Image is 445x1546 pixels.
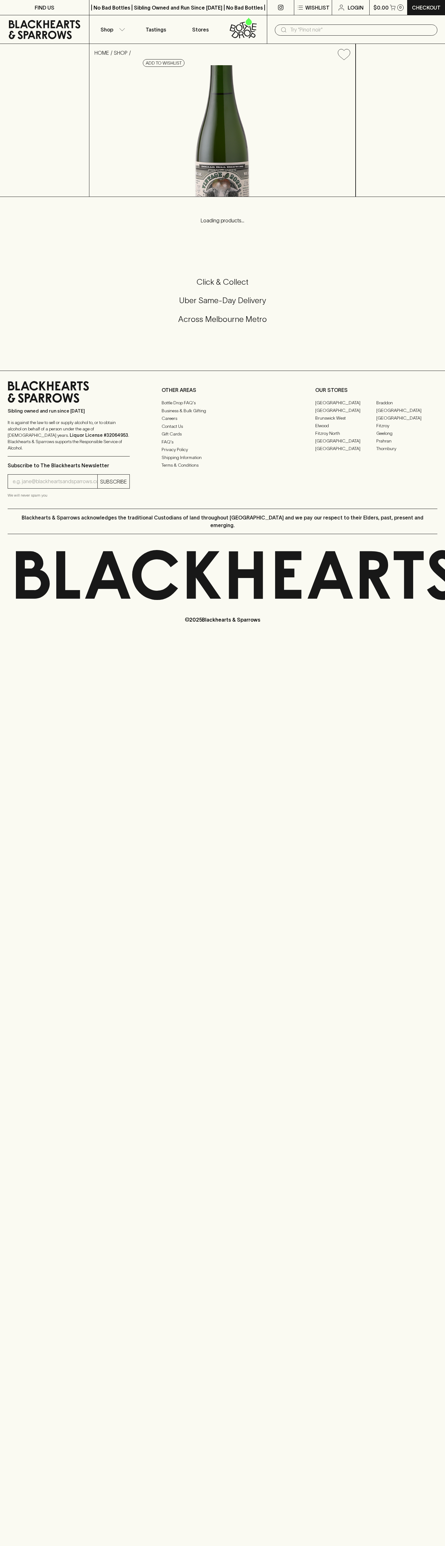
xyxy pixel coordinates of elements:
[98,475,129,488] button: SUBSCRIBE
[8,277,437,287] h5: Click & Collect
[146,26,166,33] p: Tastings
[376,445,437,452] a: Thornbury
[134,15,178,44] a: Tastings
[162,386,284,394] p: OTHER AREAS
[162,438,284,446] a: FAQ's
[89,65,355,197] img: 70048.png
[412,4,441,11] p: Checkout
[8,462,130,469] p: Subscribe to The Blackhearts Newsletter
[94,50,109,56] a: HOME
[373,4,389,11] p: $0.00
[114,50,128,56] a: SHOP
[376,399,437,407] a: Braddon
[89,15,134,44] button: Shop
[178,15,223,44] a: Stores
[100,478,127,485] p: SUBSCRIBE
[399,6,402,9] p: 0
[162,422,284,430] a: Contact Us
[290,25,432,35] input: Try "Pinot noir"
[315,386,437,394] p: OUR STORES
[162,462,284,469] a: Terms & Conditions
[376,429,437,437] a: Geelong
[376,414,437,422] a: [GEOGRAPHIC_DATA]
[348,4,364,11] p: Login
[8,492,130,498] p: We will never spam you
[335,46,353,63] button: Add to wishlist
[315,445,376,452] a: [GEOGRAPHIC_DATA]
[143,59,184,67] button: Add to wishlist
[315,437,376,445] a: [GEOGRAPHIC_DATA]
[101,26,113,33] p: Shop
[12,514,433,529] p: Blackhearts & Sparrows acknowledges the traditional Custodians of land throughout [GEOGRAPHIC_DAT...
[162,407,284,414] a: Business & Bulk Gifting
[13,477,97,487] input: e.g. jane@blackheartsandsparrows.com.au
[376,422,437,429] a: Fitzroy
[192,26,209,33] p: Stores
[376,437,437,445] a: Prahran
[315,407,376,414] a: [GEOGRAPHIC_DATA]
[162,446,284,454] a: Privacy Policy
[70,433,128,438] strong: Liquor License #32064953
[376,407,437,414] a: [GEOGRAPHIC_DATA]
[8,251,437,358] div: Call to action block
[8,419,130,451] p: It is against the law to sell or supply alcohol to, or to obtain alcohol on behalf of a person un...
[8,295,437,306] h5: Uber Same-Day Delivery
[315,414,376,422] a: Brunswick West
[162,454,284,461] a: Shipping Information
[315,429,376,437] a: Fitzroy North
[305,4,330,11] p: Wishlist
[6,217,439,224] p: Loading products...
[162,430,284,438] a: Gift Cards
[35,4,54,11] p: FIND US
[162,399,284,407] a: Bottle Drop FAQ's
[8,408,130,414] p: Sibling owned and run since [DATE]
[8,314,437,324] h5: Across Melbourne Metro
[315,422,376,429] a: Elwood
[162,415,284,422] a: Careers
[315,399,376,407] a: [GEOGRAPHIC_DATA]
